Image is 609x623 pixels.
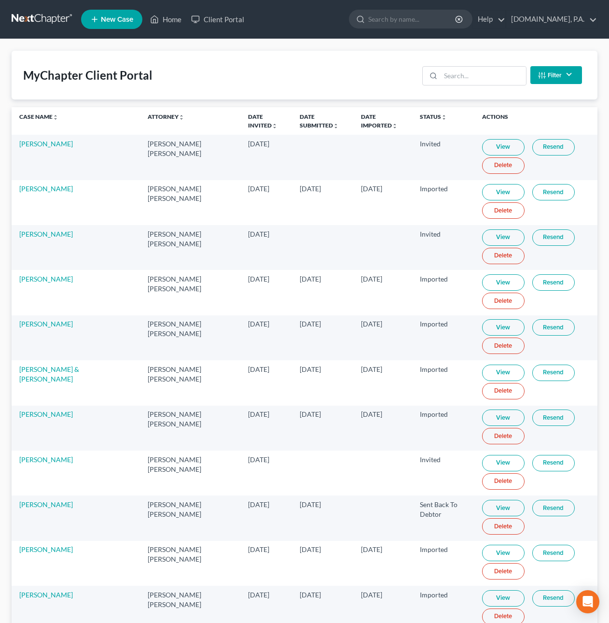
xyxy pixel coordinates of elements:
[300,591,321,599] span: [DATE]
[532,229,575,246] a: Resend
[19,410,73,418] a: [PERSON_NAME]
[474,107,597,135] th: Actions
[140,406,240,451] td: [PERSON_NAME] [PERSON_NAME]
[532,139,575,156] a: Resend
[482,274,525,291] a: View
[333,123,339,129] i: unfold_more
[248,320,269,328] span: [DATE]
[532,365,575,381] a: Resend
[361,320,382,328] span: [DATE]
[140,270,240,315] td: [PERSON_NAME] [PERSON_NAME]
[482,563,525,580] a: Delete
[19,113,58,120] a: Case Nameunfold_more
[361,184,382,193] span: [DATE]
[532,455,575,471] a: Resend
[248,365,269,373] span: [DATE]
[101,16,133,23] span: New Case
[530,66,582,84] button: Filter
[248,500,269,509] span: [DATE]
[482,157,525,174] a: Delete
[248,455,269,464] span: [DATE]
[412,360,474,405] td: Imported
[140,180,240,225] td: [PERSON_NAME] [PERSON_NAME]
[482,410,525,426] a: View
[482,338,525,354] a: Delete
[361,275,382,283] span: [DATE]
[576,590,599,613] div: Open Intercom Messenger
[482,229,525,246] a: View
[532,545,575,561] a: Resend
[412,225,474,270] td: Invited
[482,590,525,607] a: View
[300,113,339,128] a: Date Submittedunfold_more
[23,68,152,83] div: MyChapter Client Portal
[368,10,457,28] input: Search by name...
[482,202,525,219] a: Delete
[19,275,73,283] a: [PERSON_NAME]
[361,545,382,553] span: [DATE]
[140,225,240,270] td: [PERSON_NAME] [PERSON_NAME]
[19,455,73,464] a: [PERSON_NAME]
[441,114,447,120] i: unfold_more
[482,518,525,535] a: Delete
[361,113,398,128] a: Date Importedunfold_more
[19,545,73,553] a: [PERSON_NAME]
[248,140,269,148] span: [DATE]
[140,451,240,496] td: [PERSON_NAME] [PERSON_NAME]
[248,591,269,599] span: [DATE]
[473,11,505,28] a: Help
[148,113,184,120] a: Attorneyunfold_more
[248,113,277,128] a: Date Invitedunfold_more
[300,500,321,509] span: [DATE]
[272,123,277,129] i: unfold_more
[482,455,525,471] a: View
[248,184,269,193] span: [DATE]
[412,180,474,225] td: Imported
[412,135,474,180] td: Invited
[420,113,447,120] a: Statusunfold_more
[140,496,240,540] td: [PERSON_NAME] [PERSON_NAME]
[145,11,186,28] a: Home
[140,541,240,586] td: [PERSON_NAME] [PERSON_NAME]
[300,410,321,418] span: [DATE]
[532,184,575,200] a: Resend
[19,365,79,383] a: [PERSON_NAME] & [PERSON_NAME]
[506,11,597,28] a: [DOMAIN_NAME], P.A.
[248,545,269,553] span: [DATE]
[532,500,575,516] a: Resend
[532,590,575,607] a: Resend
[140,360,240,405] td: [PERSON_NAME] [PERSON_NAME]
[19,230,73,238] a: [PERSON_NAME]
[482,545,525,561] a: View
[19,184,73,193] a: [PERSON_NAME]
[392,123,398,129] i: unfold_more
[412,270,474,315] td: Imported
[300,184,321,193] span: [DATE]
[248,410,269,418] span: [DATE]
[53,114,58,120] i: unfold_more
[412,451,474,496] td: Invited
[482,383,525,399] a: Delete
[361,591,382,599] span: [DATE]
[482,293,525,309] a: Delete
[19,591,73,599] a: [PERSON_NAME]
[300,320,321,328] span: [DATE]
[248,230,269,238] span: [DATE]
[300,275,321,283] span: [DATE]
[482,365,525,381] a: View
[412,406,474,451] td: Imported
[412,315,474,360] td: Imported
[482,139,525,156] a: View
[19,140,73,148] a: [PERSON_NAME]
[482,500,525,516] a: View
[19,500,73,509] a: [PERSON_NAME]
[412,496,474,540] td: Sent Back To Debtor
[361,365,382,373] span: [DATE]
[179,114,184,120] i: unfold_more
[482,319,525,336] a: View
[532,410,575,426] a: Resend
[482,184,525,200] a: View
[300,545,321,553] span: [DATE]
[532,274,575,291] a: Resend
[248,275,269,283] span: [DATE]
